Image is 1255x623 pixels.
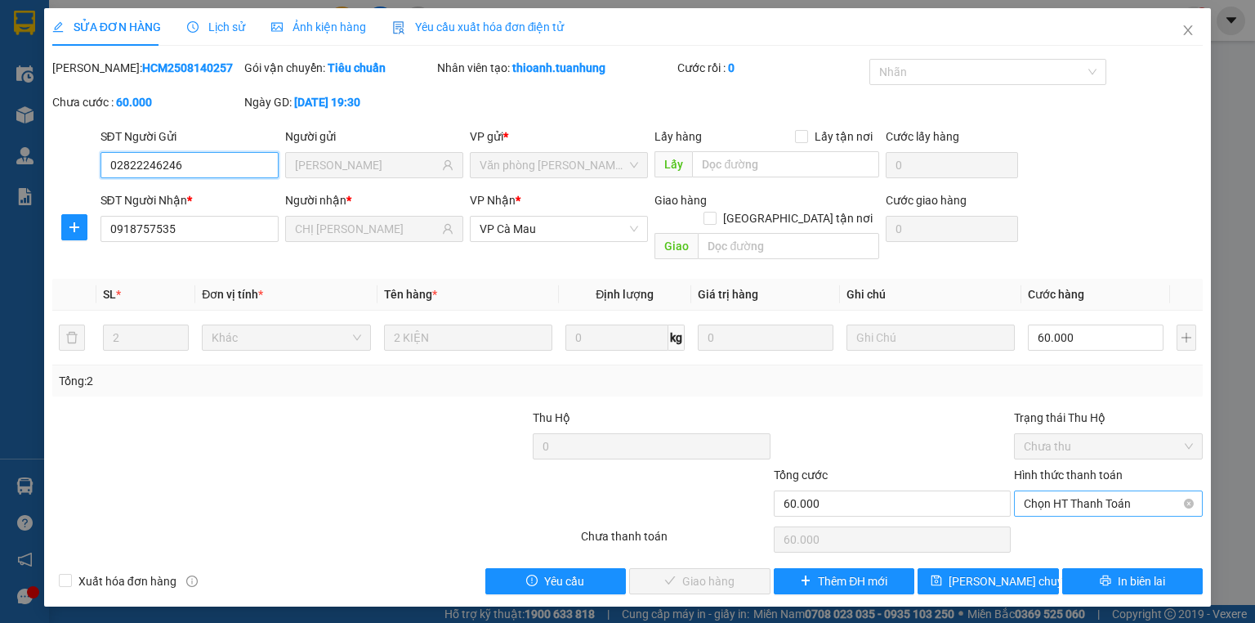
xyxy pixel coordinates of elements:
b: Tiêu chuẩn [328,61,386,74]
span: Giao hàng [654,194,707,207]
div: Chưa cước : [52,93,241,111]
div: Người nhận [285,191,463,209]
span: [PERSON_NAME] chuyển hoàn [949,572,1104,590]
button: Close [1165,8,1211,54]
span: picture [271,21,283,33]
span: plus [800,575,811,588]
button: delete [59,325,85,351]
span: info-circle [186,576,198,587]
th: Ghi chú [840,279,1021,311]
span: Giao [654,233,698,259]
div: SĐT Người Nhận [100,191,279,209]
div: [PERSON_NAME]: [52,59,241,77]
span: Giá trị hàng [698,288,758,301]
input: Tên người nhận [295,220,439,238]
span: Ảnh kiện hàng [271,20,366,34]
input: Cước lấy hàng [886,152,1018,178]
div: Chưa thanh toán [579,527,771,556]
span: VP Cà Mau [480,217,638,241]
span: Xuất hóa đơn hàng [72,572,183,590]
div: VP gửi [470,128,648,146]
input: Tên người gửi [295,156,439,174]
input: Ghi Chú [846,325,1015,351]
span: close [1181,24,1195,37]
span: Lấy tận nơi [808,128,879,146]
button: checkGiao hàng [629,568,770,594]
span: Chưa thu [1024,434,1193,459]
span: Khác [212,325,360,350]
div: Người gửi [285,128,463,146]
span: Đơn vị tính [202,288,263,301]
input: VD: Bàn, Ghế [384,325,552,351]
div: Tổng: 2 [59,372,485,390]
span: Chọn HT Thanh Toán [1024,491,1193,516]
label: Cước lấy hàng [886,130,959,143]
input: Dọc đường [692,151,879,177]
button: plusThêm ĐH mới [774,568,915,594]
b: 0 [728,61,735,74]
span: Yêu cầu xuất hóa đơn điện tử [392,20,565,34]
div: Cước rồi : [677,59,866,77]
span: Định lượng [596,288,654,301]
span: kg [668,325,685,351]
span: plus [62,221,87,234]
span: Lịch sử [187,20,245,34]
span: Tổng cước [774,468,828,482]
div: SĐT Người Gửi [100,128,279,146]
span: close-circle [1184,499,1194,509]
span: user [442,223,453,235]
span: Lấy [654,151,692,177]
span: In biên lai [1118,572,1165,590]
span: exclamation-circle [526,575,538,588]
b: thioanh.tuanhung [512,61,605,74]
span: edit [52,21,64,33]
span: SỬA ĐƠN HÀNG [52,20,161,34]
label: Hình thức thanh toán [1014,468,1123,482]
span: SL [103,288,116,301]
span: Văn phòng Hồ Chí Minh [480,153,638,177]
button: exclamation-circleYêu cầu [485,568,627,594]
input: Dọc đường [698,233,879,259]
span: Thêm ĐH mới [818,572,887,590]
b: [DATE] 19:30 [294,96,360,109]
span: Cước hàng [1028,288,1084,301]
div: Trạng thái Thu Hộ [1014,409,1203,427]
span: Lấy hàng [654,130,702,143]
b: 60.000 [116,96,152,109]
button: save[PERSON_NAME] chuyển hoàn [918,568,1059,594]
div: Gói vận chuyển: [244,59,433,77]
span: save [931,575,942,588]
div: Ngày GD: [244,93,433,111]
button: printerIn biên lai [1062,568,1204,594]
span: user [442,159,453,171]
span: Tên hàng [384,288,437,301]
input: 0 [698,325,833,351]
button: plus [1177,325,1196,351]
span: Yêu cầu [544,572,584,590]
span: Thu Hộ [533,411,570,424]
span: clock-circle [187,21,199,33]
img: icon [392,21,405,34]
span: VP Nhận [470,194,516,207]
span: printer [1100,575,1111,588]
button: plus [61,214,87,240]
label: Cước giao hàng [886,194,967,207]
span: [GEOGRAPHIC_DATA] tận nơi [717,209,879,227]
b: HCM2508140257 [142,61,233,74]
div: Nhân viên tạo: [437,59,674,77]
input: Cước giao hàng [886,216,1018,242]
